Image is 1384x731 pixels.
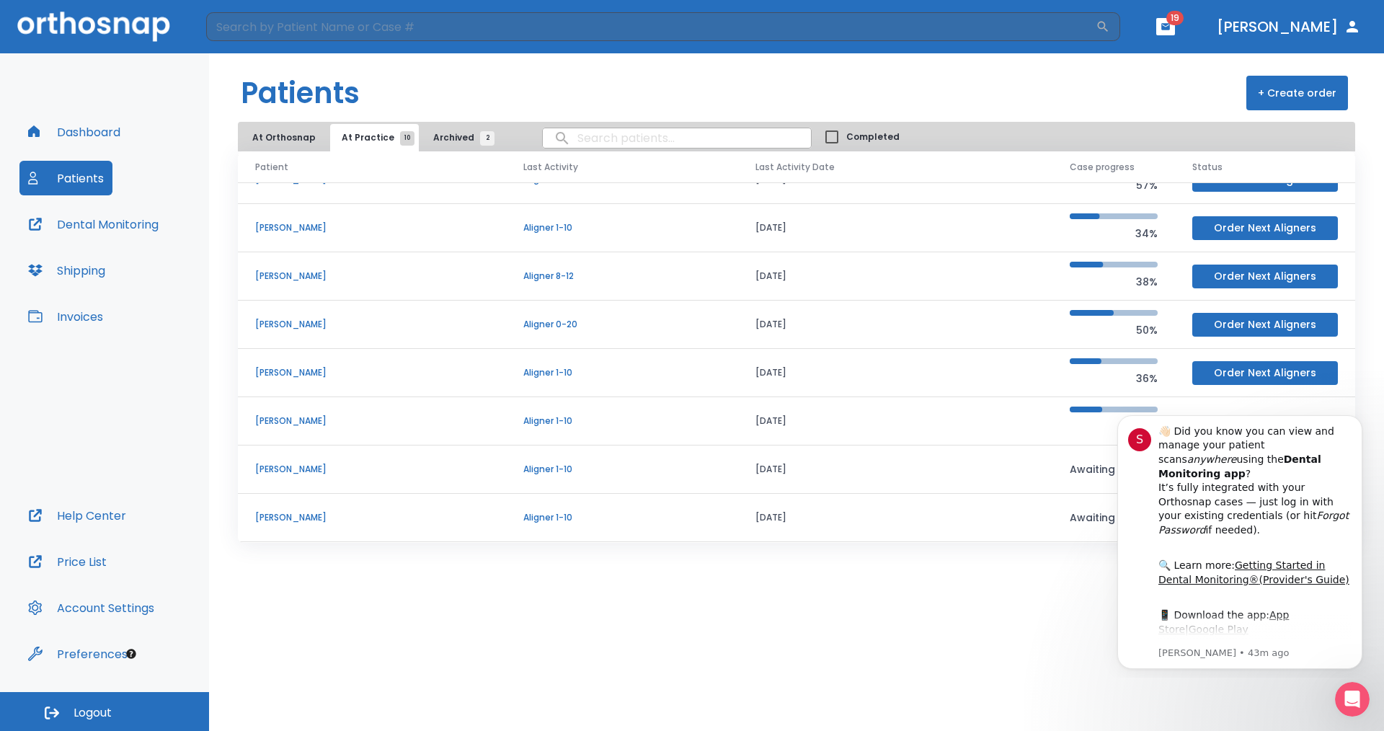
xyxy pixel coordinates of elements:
button: Order Next Aligners [1192,313,1338,337]
p: 34% [1070,225,1158,242]
button: Preferences [19,637,136,671]
p: Aligner 1-10 [523,511,721,524]
p: 37% [1070,418,1158,435]
td: [DATE] [738,252,1052,301]
span: Completed [846,130,900,143]
span: 2 [480,131,494,146]
button: Order Next Aligners [1192,265,1338,288]
span: Logout [74,705,112,721]
span: 19 [1166,11,1184,25]
button: [PERSON_NAME] [1211,14,1367,40]
iframe: Intercom live chat [1335,682,1370,717]
button: Shipping [19,253,114,288]
p: Aligner 1-10 [523,463,721,476]
p: Awaiting Data [1070,461,1158,478]
span: Case progress [1070,161,1135,174]
td: [DATE] [738,204,1052,252]
p: Awaiting Data [1070,509,1158,526]
button: Dashboard [19,115,129,149]
p: [PERSON_NAME] [255,511,489,524]
input: Search by Patient Name or Case # [206,12,1096,41]
p: Aligner 1-10 [523,221,721,234]
button: Price List [19,544,115,579]
p: [PERSON_NAME] [255,318,489,331]
td: [DATE] [738,397,1052,446]
div: tabs [241,124,502,151]
button: Dental Monitoring [19,207,167,242]
p: [PERSON_NAME] [255,270,489,283]
p: 50% [1070,322,1158,339]
button: Invoices [19,299,112,334]
span: Status [1192,161,1223,174]
span: Last Activity Date [755,161,835,174]
p: [PERSON_NAME] [255,366,489,379]
button: Patients [19,161,112,195]
button: Order Next Aligners [1192,361,1338,385]
td: [DATE] [738,349,1052,397]
img: Orthosnap [17,12,170,41]
iframe: Intercom notifications message [1096,402,1384,678]
p: Aligner 8-12 [523,270,721,283]
input: search [543,124,811,152]
p: 57% [1070,177,1158,194]
button: Order Next Aligners [1192,216,1338,240]
span: Last Activity [523,161,578,174]
td: [DATE] [738,301,1052,349]
p: [PERSON_NAME] [255,221,489,234]
button: Help Center [19,498,135,533]
p: Aligner 1-10 [523,415,721,427]
a: Google Play [93,221,153,233]
td: [DATE] [738,446,1052,494]
p: Aligner 0-20 [523,318,721,331]
a: App Store [63,207,193,233]
h1: Patients [241,71,360,115]
button: Account Settings [19,590,163,625]
div: 📱 Download the app: | ​ Let us know if you need help getting started! [63,206,256,277]
p: Aligner 1-10 [523,366,721,379]
button: + Create order [1246,76,1348,110]
td: [DATE] [738,494,1052,542]
span: 10 [400,131,414,146]
span: Archived [433,131,487,144]
span: At Practice [342,131,407,144]
p: [PERSON_NAME] [255,463,489,476]
p: Message from Stephany, sent 43m ago [63,244,256,257]
button: At Orthosnap [241,124,327,151]
span: Patient [255,161,288,174]
p: [PERSON_NAME] [255,415,489,427]
p: 36% [1070,370,1158,387]
p: 38% [1070,273,1158,291]
div: Tooltip anchor [125,647,138,660]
